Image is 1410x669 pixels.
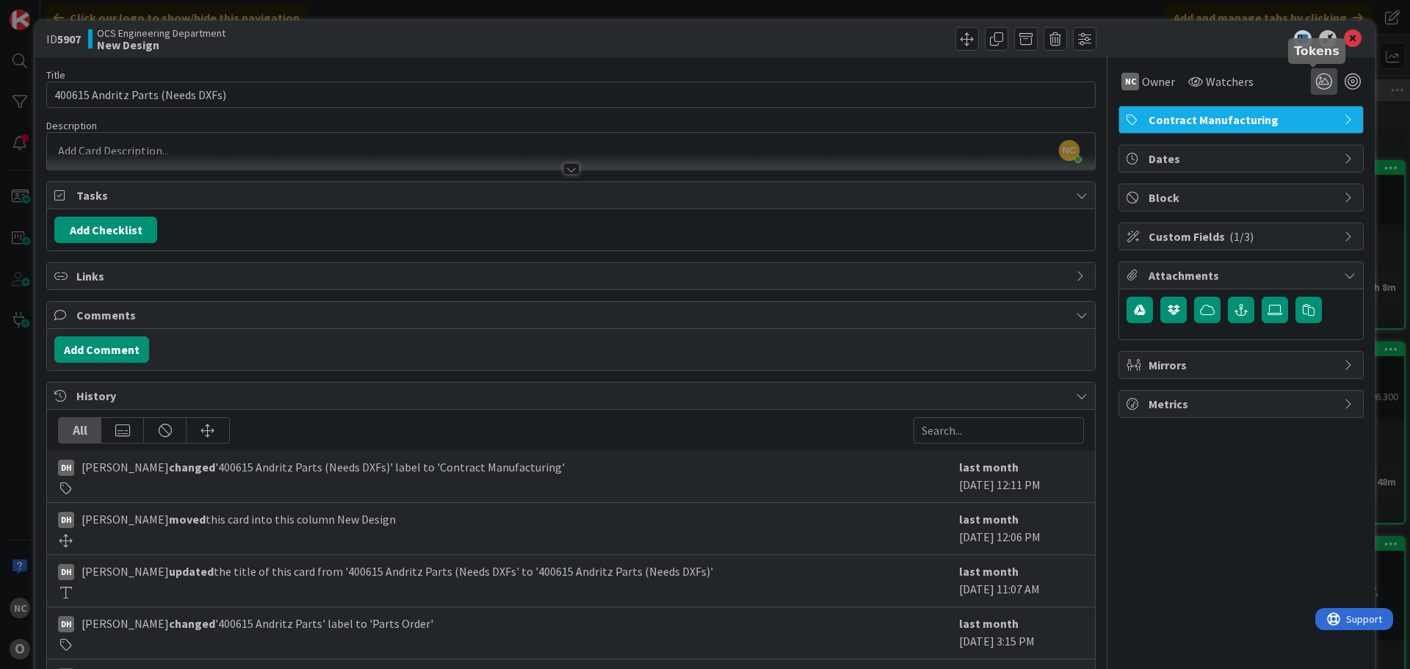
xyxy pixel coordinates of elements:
b: 5907 [57,32,81,46]
div: [DATE] 11:07 AM [959,563,1084,599]
b: New Design [97,39,225,51]
div: DH [58,460,74,476]
b: last month [959,616,1019,631]
span: [PERSON_NAME] this card into this column New Design [82,510,396,528]
span: ( 1/3 ) [1229,229,1254,244]
h5: Tokens [1294,44,1339,58]
div: [DATE] 12:11 PM [959,458,1084,495]
button: Add Comment [54,336,149,363]
b: last month [959,460,1019,474]
span: Links [76,267,1069,285]
div: All [59,418,101,443]
b: moved [169,512,206,527]
span: History [76,387,1069,405]
span: Attachments [1149,267,1337,284]
div: [DATE] 3:15 PM [959,615,1084,651]
span: Tasks [76,187,1069,204]
div: DH [58,616,74,632]
label: Title [46,68,65,82]
span: Custom Fields [1149,228,1337,245]
span: Block [1149,189,1337,206]
div: [DATE] 12:06 PM [959,510,1084,547]
span: Metrics [1149,395,1337,413]
span: [PERSON_NAME] the title of this card from '400615 Andritz Parts (Needs DXFs' to '400615 Andritz P... [82,563,713,580]
span: Mirrors [1149,356,1337,374]
span: Comments [76,306,1069,324]
span: Support [31,2,67,20]
span: Description [46,119,97,132]
span: ID [46,30,81,48]
b: changed [169,616,215,631]
span: [PERSON_NAME] '400615 Andritz Parts' label to 'Parts Order' [82,615,433,632]
button: Add Checklist [54,217,157,243]
span: Dates [1149,150,1337,167]
div: DH [58,564,74,580]
span: Contract Manufacturing [1149,111,1337,129]
b: updated [169,564,214,579]
b: changed [169,460,215,474]
input: Search... [914,417,1084,444]
b: last month [959,564,1019,579]
span: [PERSON_NAME] '400615 Andritz Parts (Needs DXFs)' label to 'Contract Manufacturing' [82,458,565,476]
span: OCS Engineering Department [97,27,225,39]
span: Watchers [1206,73,1254,90]
span: Owner [1142,73,1175,90]
div: DH [58,512,74,528]
input: type card name here... [46,82,1096,108]
div: NC [1121,73,1139,90]
span: NC [1059,140,1080,161]
b: last month [959,512,1019,527]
